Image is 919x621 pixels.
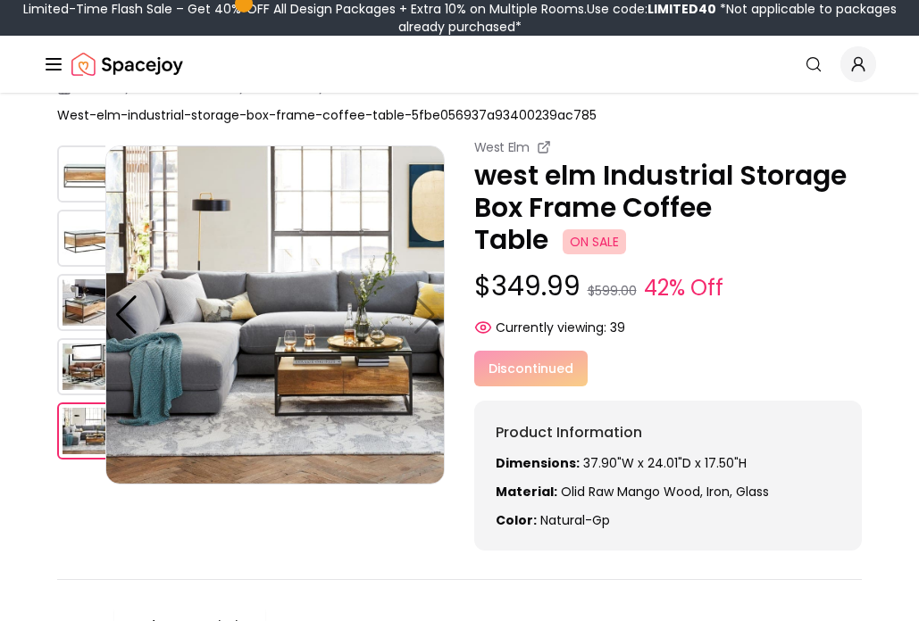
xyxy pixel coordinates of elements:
[561,483,769,501] span: olid raw mango wood, Iron, glass
[540,511,610,529] span: natural-gp
[57,106,597,124] span: West-elm-industrial-storage-box-frame-coffee-table-5fbe056937a93400239ac785
[644,272,723,304] small: 42% Off
[57,210,114,267] img: https://storage.googleapis.com/spacejoy-main/assets/5fbe056937a93400239ac785/product_1_g37alfk8540f
[563,229,626,254] span: ON SALE
[57,145,114,203] img: https://storage.googleapis.com/spacejoy-main/assets/5fbe056937a93400239ac785/product_0_mj6072nc593f
[610,319,625,336] span: 39
[496,319,606,336] span: Currently viewing:
[43,36,876,93] nav: Global
[105,145,445,484] img: https://storage.googleapis.com/spacejoy-main/assets/5fbe056937a93400239ac785/product_4_4oh30km4opg8
[57,338,114,395] img: https://storage.googleapis.com/spacejoy-main/assets/5fbe056937a93400239ac785/product_3_0c3hbn73hb507
[496,511,537,529] strong: Color:
[496,454,841,472] p: 37.90"W x 24.01"D x 17.50"H
[474,160,863,256] p: west elm Industrial Storage Box Frame Coffee Table
[57,274,114,331] img: https://storage.googleapis.com/spacejoy-main/assets/5fbe056937a93400239ac785/product_2_n4ek1ijgbbo6
[474,138,530,156] small: West Elm
[57,402,114,460] img: https://storage.googleapis.com/spacejoy-main/assets/5fbe056937a93400239ac785/product_4_4oh30km4opg8
[496,483,557,501] strong: Material:
[71,46,183,82] img: Spacejoy Logo
[57,79,862,124] nav: breadcrumb
[588,282,637,300] small: $599.00
[496,454,580,472] strong: Dimensions:
[474,270,863,304] p: $349.99
[71,46,183,82] a: Spacejoy
[496,422,841,443] h6: Product Information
